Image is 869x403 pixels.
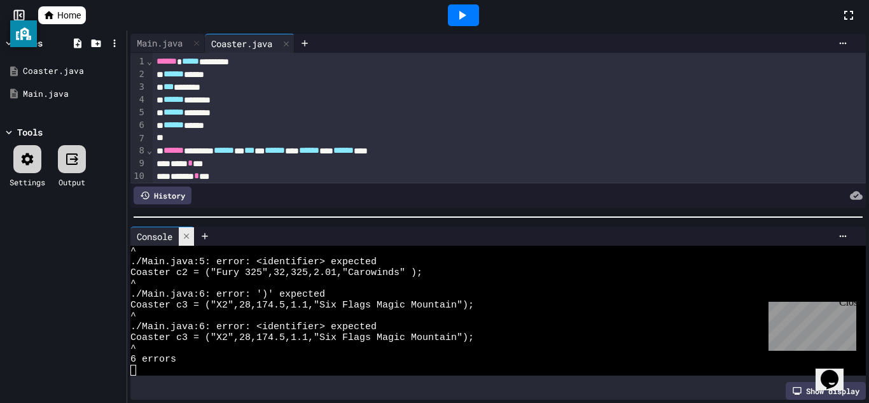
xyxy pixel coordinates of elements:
[205,37,279,50] div: Coaster.java
[10,176,45,188] div: Settings
[205,34,295,53] div: Coaster.java
[130,246,136,257] span: ^
[23,88,122,101] div: Main.java
[786,382,866,400] div: Show display
[130,170,146,183] div: 10
[130,183,146,195] div: 11
[130,322,377,332] span: ./Main.java:6: error: <identifier> expected
[130,257,377,267] span: ./Main.java:5: error: <identifier> expected
[38,6,86,24] a: Home
[130,36,189,50] div: Main.java
[17,125,43,139] div: Tools
[130,94,146,106] div: 4
[59,176,85,188] div: Output
[130,119,146,132] div: 6
[23,65,122,78] div: Coaster.java
[10,20,37,47] button: privacy banner
[130,230,179,243] div: Console
[130,289,325,300] span: ./Main.java:6: error: ')' expected
[134,187,191,204] div: History
[130,311,136,322] span: ^
[5,5,88,81] div: Chat with us now!Close
[816,352,856,390] iframe: chat widget
[130,145,146,157] div: 8
[130,343,136,354] span: ^
[130,227,195,246] div: Console
[130,278,136,289] span: ^
[130,34,205,53] div: Main.java
[57,9,81,22] span: Home
[146,56,153,66] span: Fold line
[130,332,474,343] span: Coaster c3 = ("X2",28,174.5,1.1,"Six Flags Magic Mountain");
[763,297,856,351] iframe: chat widget
[130,81,146,94] div: 3
[146,145,153,155] span: Fold line
[130,132,146,145] div: 7
[130,300,474,311] span: Coaster c3 = ("X2",28,174.5,1.1,"Six Flags Magic Mountain");
[130,157,146,170] div: 9
[130,267,422,278] span: Coaster c2 = ("Fury 325",32,325,2.01,"Carowinds" );
[130,106,146,119] div: 5
[130,68,146,81] div: 2
[130,55,146,68] div: 1
[130,354,176,365] span: 6 errors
